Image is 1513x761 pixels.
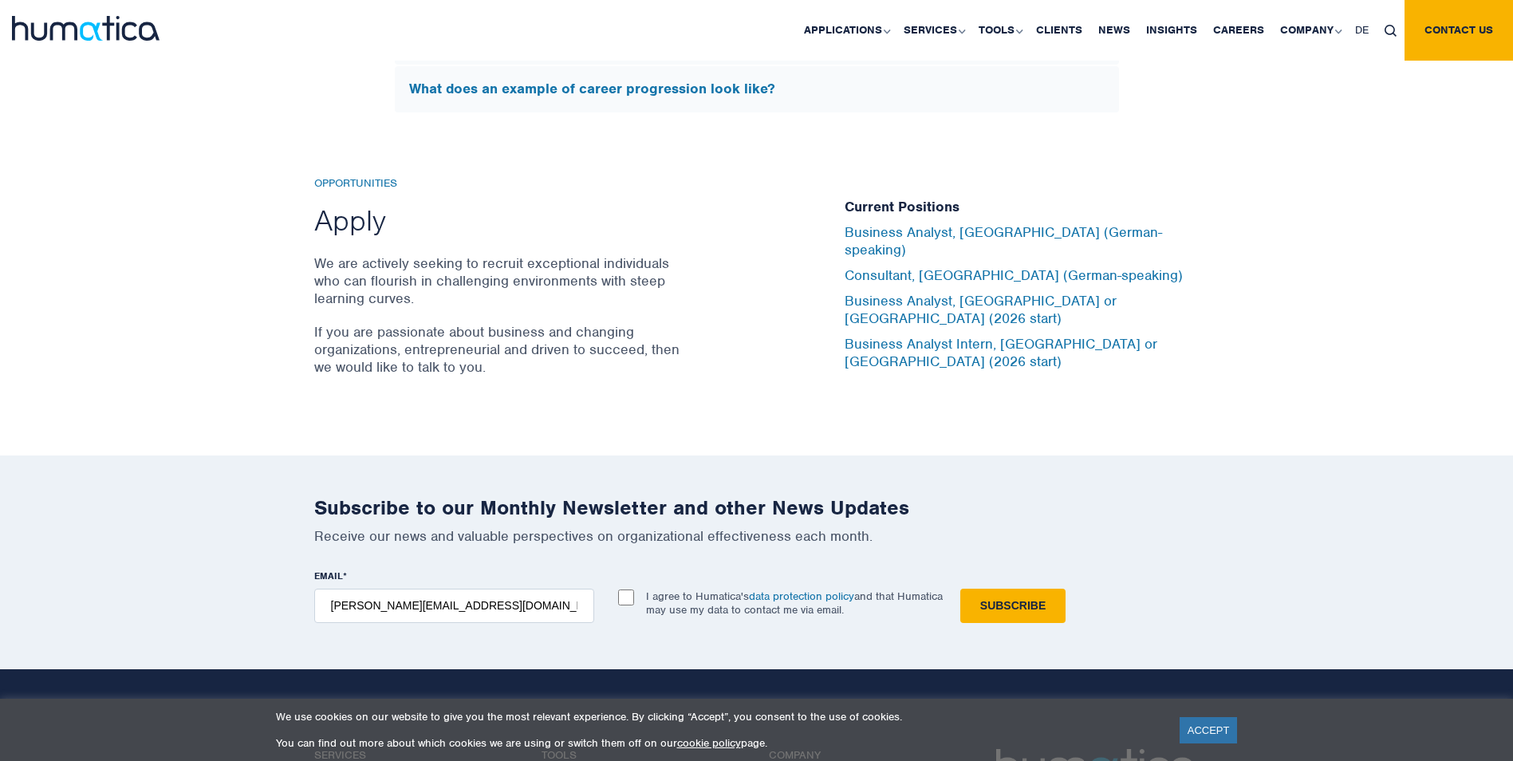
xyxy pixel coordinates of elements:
p: We use cookies on our website to give you the most relevant experience. By clicking “Accept”, you... [276,710,1160,724]
h5: What does an example of career progression look like? [409,81,1105,98]
p: If you are passionate about business and changing organizations, entrepreneurial and driven to su... [314,323,685,376]
h2: Apply [314,202,685,239]
a: Business Analyst, [GEOGRAPHIC_DATA] (German-speaking) [845,223,1162,258]
a: data protection policy [749,589,854,603]
p: I agree to Humatica's and that Humatica may use my data to contact me via email. [646,589,943,617]
span: DE [1355,23,1369,37]
a: ACCEPT [1180,717,1238,743]
h5: Current Positions [845,199,1200,216]
input: Subscribe [960,589,1066,623]
a: cookie policy [677,736,741,750]
input: name@company.com [314,589,594,623]
a: Business Analyst Intern, [GEOGRAPHIC_DATA] or [GEOGRAPHIC_DATA] (2026 start) [845,335,1157,370]
img: search_icon [1385,25,1397,37]
span: EMAIL [314,570,343,582]
input: I agree to Humatica'sdata protection policyand that Humatica may use my data to contact me via em... [618,589,634,605]
a: Consultant, [GEOGRAPHIC_DATA] (German-speaking) [845,266,1183,284]
h2: Subscribe to our Monthly Newsletter and other News Updates [314,495,1200,520]
h6: Opportunities [314,177,685,191]
p: We are actively seeking to recruit exceptional individuals who can flourish in challenging enviro... [314,254,685,307]
p: Receive our news and valuable perspectives on organizational effectiveness each month. [314,527,1200,545]
p: You can find out more about which cookies we are using or switch them off on our page. [276,736,1160,750]
a: Business Analyst, [GEOGRAPHIC_DATA] or [GEOGRAPHIC_DATA] (2026 start) [845,292,1117,327]
img: logo [12,16,160,41]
